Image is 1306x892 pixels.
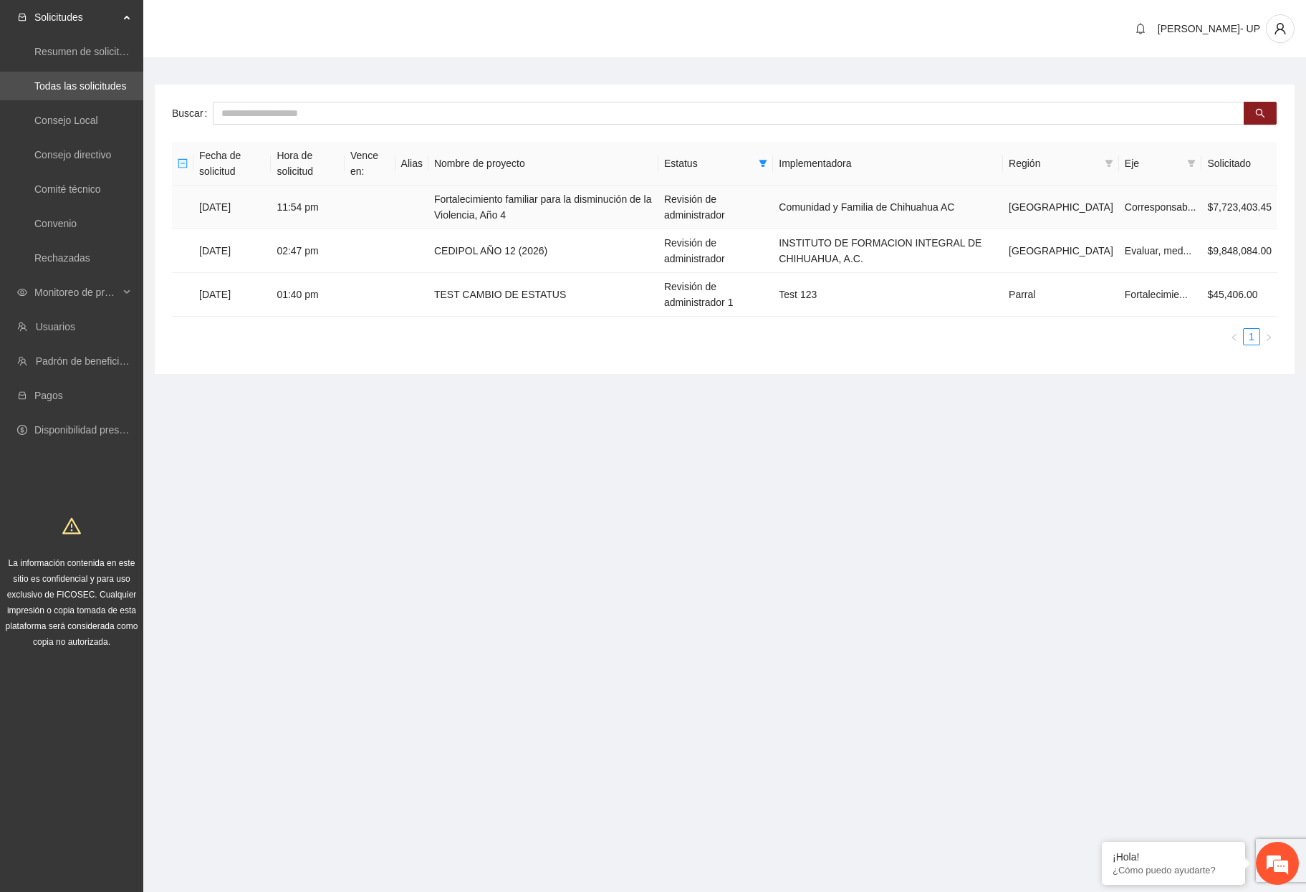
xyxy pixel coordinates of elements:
button: user [1266,14,1295,43]
a: Disponibilidad presupuestal [34,424,157,436]
a: Todas las solicitudes [34,80,126,92]
span: Fortalecimie... [1125,289,1188,300]
textarea: Escriba su mensaje y pulse “Intro” [7,391,273,441]
a: Consejo directivo [34,149,111,160]
td: Comunidad y Familia de Chihuahua AC [773,186,1003,229]
label: Buscar [172,102,213,125]
td: TEST CAMBIO DE ESTATUS [428,273,658,317]
div: Minimizar ventana de chat en vivo [235,7,269,42]
button: left [1226,328,1243,345]
td: $7,723,403.45 [1201,186,1277,229]
span: right [1264,333,1273,342]
span: user [1267,22,1294,35]
li: 1 [1243,328,1260,345]
a: Consejo Local [34,115,98,126]
span: minus-square [178,158,188,168]
span: Eje [1125,155,1182,171]
span: Estamos en línea. [83,191,198,336]
th: Alias [395,142,428,186]
a: Padrón de beneficiarios [36,355,141,367]
td: [GEOGRAPHIC_DATA] [1003,186,1119,229]
span: eye [17,287,27,297]
td: Revisión de administrador 1 [658,273,773,317]
li: Next Page [1260,328,1277,345]
td: [GEOGRAPHIC_DATA] [1003,229,1119,273]
td: Fortalecimiento familiar para la disminución de la Violencia, Año 4 [428,186,658,229]
td: Parral [1003,273,1119,317]
span: Estatus [664,155,753,171]
span: warning [62,517,81,535]
button: right [1260,328,1277,345]
span: La información contenida en este sitio es confidencial y para uso exclusivo de FICOSEC. Cualquier... [6,558,138,647]
span: filter [759,159,767,168]
a: Rechazadas [34,252,90,264]
th: Fecha de solicitud [193,142,271,186]
td: [DATE] [193,229,271,273]
span: Evaluar, med... [1125,245,1191,256]
td: $45,406.00 [1201,273,1277,317]
th: Solicitado [1201,142,1277,186]
td: $9,848,084.00 [1201,229,1277,273]
span: left [1230,333,1239,342]
span: filter [756,153,770,174]
span: Corresponsab... [1125,201,1196,213]
td: 02:47 pm [271,229,345,273]
th: Nombre de proyecto [428,142,658,186]
td: [DATE] [193,186,271,229]
p: ¿Cómo puedo ayudarte? [1113,865,1234,876]
th: Implementadora [773,142,1003,186]
button: search [1244,102,1277,125]
div: ¡Hola! [1113,851,1234,863]
span: bell [1130,23,1151,34]
th: Vence en: [345,142,395,186]
td: Revisión de administrador [658,229,773,273]
span: [PERSON_NAME]- UP [1158,23,1260,34]
div: Chatee con nosotros ahora [75,73,241,92]
a: 1 [1244,329,1259,345]
span: search [1255,108,1265,120]
a: Resumen de solicitudes por aprobar [34,46,196,57]
a: Comité técnico [34,183,101,195]
span: Región [1009,155,1099,171]
td: CEDIPOL AÑO 12 (2026) [428,229,658,273]
th: Hora de solicitud [271,142,345,186]
span: filter [1102,153,1116,174]
td: INSTITUTO DE FORMACION INTEGRAL DE CHIHUAHUA, A.C. [773,229,1003,273]
td: 01:40 pm [271,273,345,317]
a: Convenio [34,218,77,229]
a: Usuarios [36,321,75,332]
span: Monitoreo de proyectos [34,278,119,307]
span: filter [1184,153,1199,174]
span: inbox [17,12,27,22]
button: bell [1129,17,1152,40]
td: Revisión de administrador [658,186,773,229]
span: filter [1105,159,1113,168]
td: Test 123 [773,273,1003,317]
span: filter [1187,159,1196,168]
span: Solicitudes [34,3,119,32]
td: 11:54 pm [271,186,345,229]
td: [DATE] [193,273,271,317]
a: Pagos [34,390,63,401]
li: Previous Page [1226,328,1243,345]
